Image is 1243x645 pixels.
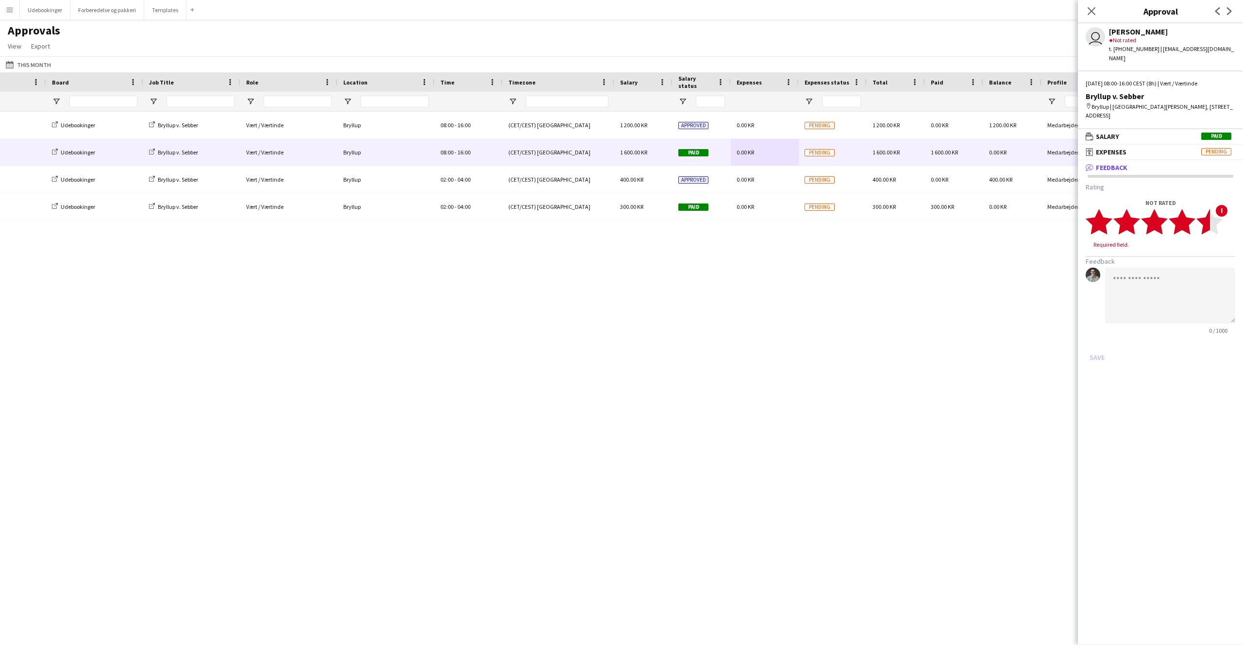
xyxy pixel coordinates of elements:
[454,149,456,156] span: -
[440,121,454,129] span: 08:00
[1078,145,1243,159] mat-expansion-panel-header: ExpensesPending
[1201,148,1231,155] span: Pending
[620,176,643,183] span: 400.00 KR
[1047,97,1056,106] button: Open Filter Menu
[1047,176,1082,183] span: Medarbejdere
[873,79,888,86] span: Total
[989,149,1007,156] span: 0.00 KR
[457,203,470,210] span: 04:00
[1078,175,1243,373] div: Feedback
[20,0,70,19] button: Udebookinger
[4,40,25,52] a: View
[989,176,1012,183] span: 400.00 KR
[240,166,337,193] div: Vært / Værtinde
[678,149,708,156] span: Paid
[52,121,95,129] a: Udebookinger
[27,40,54,52] a: Export
[454,203,456,210] span: -
[1096,148,1126,156] span: Expenses
[61,121,95,129] span: Udebookinger
[1078,5,1243,17] h3: Approval
[931,203,954,210] span: 300.00 KR
[503,166,614,193] div: (CET/CEST) [GEOGRAPHIC_DATA]
[620,79,638,86] span: Salary
[240,139,337,166] div: Vært / Værtinde
[1096,163,1127,172] span: Feedback
[1086,241,1137,248] span: Required field.
[503,193,614,220] div: (CET/CEST) [GEOGRAPHIC_DATA]
[1047,79,1067,86] span: Profile
[1047,203,1082,210] span: Medarbejdere
[1078,160,1243,175] mat-expansion-panel-header: Feedback
[144,0,186,19] button: Templates
[1109,36,1235,45] div: Not rated
[149,149,198,156] a: Bryllup v. Sebber
[1201,133,1231,140] span: Paid
[620,203,643,210] span: 300.00 KR
[343,97,352,106] button: Open Filter Menu
[149,79,174,86] span: Job Title
[158,149,198,156] span: Bryllup v. Sebber
[158,203,198,210] span: Bryllup v. Sebber
[69,96,137,107] input: Board Filter Input
[1086,199,1235,206] div: Not rated
[337,166,435,193] div: Bryllup
[1086,79,1235,88] div: [DATE] 08:00-16:00 CEST (8h) | Vært / Værtinde
[337,193,435,220] div: Bryllup
[246,97,255,106] button: Open Filter Menu
[149,176,198,183] a: Bryllup v. Sebber
[873,121,900,129] span: 1 200.00 KR
[931,121,948,129] span: 0.00 KR
[931,79,943,86] span: Paid
[678,75,713,89] span: Salary status
[805,97,813,106] button: Open Filter Menu
[149,97,158,106] button: Open Filter Menu
[52,97,61,106] button: Open Filter Menu
[454,121,456,129] span: -
[440,149,454,156] span: 08:00
[620,149,647,156] span: 1 600.00 KR
[678,176,708,184] span: Approved
[457,149,470,156] span: 16:00
[61,149,95,156] span: Udebookinger
[1047,149,1082,156] span: Medarbejdere
[52,176,95,183] a: Udebookinger
[931,149,958,156] span: 1 600.00 KR
[1086,183,1235,191] h3: Rating
[8,42,21,51] span: View
[508,79,536,86] span: Timezone
[343,79,368,86] span: Location
[873,203,896,210] span: 300.00 KR
[620,121,647,129] span: 1 200.00 KR
[52,203,95,210] a: Udebookinger
[805,79,849,86] span: Expenses status
[440,203,454,210] span: 02:00
[1047,121,1082,129] span: Medarbejdere
[457,176,470,183] span: 04:00
[70,0,144,19] button: Forberedelse og pakkeri
[503,139,614,166] div: (CET/CEST) [GEOGRAPHIC_DATA]
[240,193,337,220] div: Vært / Værtinde
[158,176,198,183] span: Bryllup v. Sebber
[737,121,754,129] span: 0.00 KR
[503,112,614,138] div: (CET/CEST) [GEOGRAPHIC_DATA]
[989,203,1007,210] span: 0.00 KR
[737,176,754,183] span: 0.00 KR
[805,149,835,156] span: Pending
[1065,96,1104,107] input: Profile Filter Input
[526,96,608,107] input: Timezone Filter Input
[678,122,708,129] span: Approved
[805,204,835,211] span: Pending
[158,121,198,129] span: Bryllup v. Sebber
[167,96,235,107] input: Job Title Filter Input
[737,203,754,210] span: 0.00 KR
[737,79,762,86] span: Expenses
[246,79,258,86] span: Role
[737,149,754,156] span: 0.00 KR
[240,112,337,138] div: Vært / Værtinde
[337,139,435,166] div: Bryllup
[1086,102,1235,120] div: Bryllup | [GEOGRAPHIC_DATA][PERSON_NAME], [STREET_ADDRESS]
[149,203,198,210] a: Bryllup v. Sebber
[805,176,835,184] span: Pending
[1201,327,1235,334] span: 0 / 1000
